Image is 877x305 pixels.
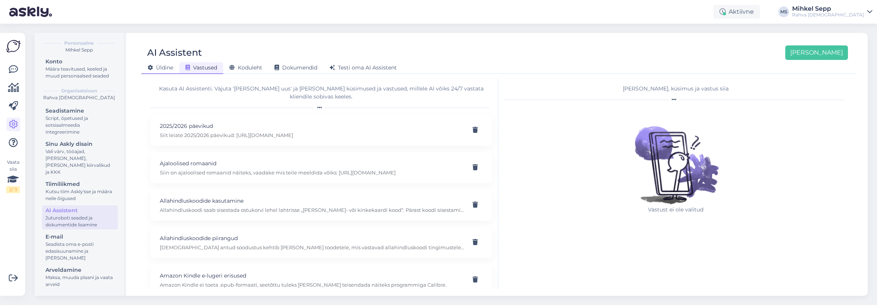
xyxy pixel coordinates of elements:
[6,39,21,53] img: Askly Logo
[45,207,114,215] div: AI Assistent
[42,205,118,229] a: AI AssistentJuturoboti seaded ja dokumentide lisamine
[160,271,464,280] p: Amazon Kindle e-lugeri erisused
[792,12,864,18] div: Rahva [DEMOGRAPHIC_DATA]
[160,169,464,176] p: Siin on ajaloolised romaanid näiteks, vaadake mis teile meeldida võiks: [URL][DOMAIN_NAME]
[626,206,725,214] p: Vastust ei ole valitud
[274,64,317,71] span: Dokumendid
[42,232,118,263] a: E-mailSeadista oma e-posti edasisuunamine ja [PERSON_NAME]
[792,6,864,12] div: Mihkel Sepp
[778,6,789,17] div: MS
[64,40,94,47] b: Personaalne
[45,148,114,176] div: Vali värv, tööajad, [PERSON_NAME], [PERSON_NAME] kiirvalikud ja KKK
[147,45,202,60] div: AI Assistent
[45,215,114,228] div: Juturoboti seaded ja dokumentide lisamine
[45,266,114,274] div: Arveldamine
[185,64,217,71] span: Vastused
[713,5,760,19] div: Aktiivne
[42,265,118,289] a: ArveldamineMaksa, muuda plaani ja vaata arveid
[504,85,847,93] div: [PERSON_NAME], küsimus ja vastus siia
[229,64,262,71] span: Koduleht
[42,56,118,81] a: KontoMäära teavitused, keeled ja muud personaalsed seaded
[160,132,464,139] p: Siit leiate 2025/2026 päevikud: [URL][DOMAIN_NAME]
[150,227,492,258] div: Allahindluskoodide piirangud[DEMOGRAPHIC_DATA] antud soodustus kehtib [PERSON_NAME] toodetele, mi...
[6,186,20,193] div: 2 / 3
[160,244,464,251] p: [DEMOGRAPHIC_DATA] antud soodustus kehtib [PERSON_NAME] toodetele, mis vastavad allahindluskoodi ...
[150,264,492,295] div: Amazon Kindle e-lugeri erisusedAmazon Kindle ei toeta .epub-formaati, seetõttu tuleks [PERSON_NAM...
[45,107,114,115] div: Seadistamine
[45,241,114,261] div: Seadista oma e-posti edasisuunamine ja [PERSON_NAME]
[45,274,114,288] div: Maksa, muuda plaani ja vaata arveid
[160,281,464,288] p: Amazon Kindle ei toeta .epub-formaati, seetõttu tuleks [PERSON_NAME] teisendada näiteks programmi...
[6,159,20,193] div: Vaata siia
[160,159,464,168] p: Ajaloolised romaanid
[41,47,118,53] div: Mihkel Sepp
[148,64,173,71] span: Üldine
[160,122,464,130] p: 2025/2026 päevikud
[42,179,118,203] a: TiimiliikmedKutsu tiim Askly'sse ja määra neile õigused
[785,45,848,60] button: [PERSON_NAME]
[45,233,114,241] div: E-mail
[150,152,492,183] div: Ajaloolised romaanidSiin on ajaloolised romaanid näiteks, vaadake mis teile meeldida võiks: [URL]...
[41,94,118,101] div: Rahva [DEMOGRAPHIC_DATA]
[150,115,492,146] div: 2025/2026 päevikudSiit leiate 2025/2026 päevikud: [URL][DOMAIN_NAME]
[42,106,118,137] a: SeadistamineScript, õpetused ja sotsiaalmeedia integreerimine
[42,139,118,177] a: Sinu Askly disainVali värv, tööajad, [PERSON_NAME], [PERSON_NAME] kiirvalikud ja KKK
[160,234,464,242] p: Allahindluskoodide piirangud
[792,6,872,18] a: Mihkel SeppRahva [DEMOGRAPHIC_DATA]
[45,58,114,66] div: Konto
[160,197,464,205] p: Allahindluskoodide kasutamine
[150,85,492,101] div: Kasuta AI Assistenti. Vajuta '[PERSON_NAME] uus' ja [PERSON_NAME] küsimused ja vastused, millele ...
[45,188,114,202] div: Kutsu tiim Askly'sse ja määra neile õigused
[626,107,725,206] img: No qna
[45,115,114,136] div: Script, õpetused ja sotsiaalmeedia integreerimine
[160,207,464,213] p: Allahindluskoodi saab sisestada ostukorvi lehel lahtrisse „[PERSON_NAME]- või kinkekaardi kood“. ...
[150,189,492,221] div: Allahindluskoodide kasutamineAllahindluskoodi saab sisestada ostukorvi lehel lahtrisse „[PERSON_N...
[45,66,114,79] div: Määra teavitused, keeled ja muud personaalsed seaded
[61,87,97,94] b: Organisatsioon
[330,64,397,71] span: Testi oma AI Assistent
[45,140,114,148] div: Sinu Askly disain
[45,180,114,188] div: Tiimiliikmed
